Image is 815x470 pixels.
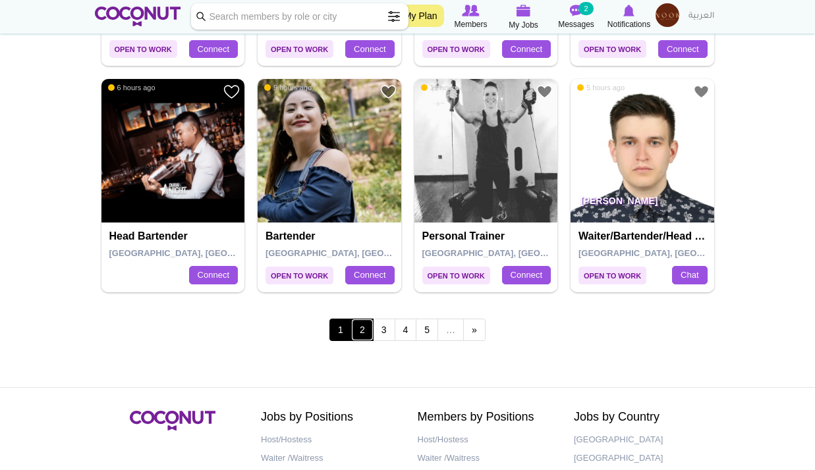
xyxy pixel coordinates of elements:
img: Browse Members [462,5,479,16]
a: Add to Favourites [693,84,710,100]
a: 3 [373,319,395,341]
img: Home [95,7,181,26]
span: My Jobs [509,18,538,32]
a: Host/Hostess [418,431,555,450]
span: Messages [558,18,594,31]
a: Connect [189,40,238,59]
a: Add to Favourites [380,84,397,100]
span: Open to Work [266,40,333,58]
small: 2 [578,2,593,15]
span: [GEOGRAPHIC_DATA], [GEOGRAPHIC_DATA] [578,248,766,258]
a: Connect [502,40,551,59]
span: 1 [329,319,352,341]
a: Connect [345,266,394,284]
span: Open to Work [266,267,333,284]
p: [PERSON_NAME] [571,186,714,222]
span: [GEOGRAPHIC_DATA], [GEOGRAPHIC_DATA] [266,248,453,258]
a: العربية [682,3,721,30]
a: 4 [395,319,417,341]
span: Open to Work [422,267,490,284]
a: Waiter /Waitress [418,449,555,468]
a: 2 [351,319,374,341]
span: Open to Work [578,40,646,58]
a: [GEOGRAPHIC_DATA] [574,431,711,450]
img: Coconut [130,411,215,431]
a: [GEOGRAPHIC_DATA] [574,449,711,468]
a: Notifications Notifications [603,3,656,31]
span: [GEOGRAPHIC_DATA], [GEOGRAPHIC_DATA] [422,248,610,258]
a: Browse Members Members [445,3,497,31]
a: Connect [658,40,707,59]
a: Add to Favourites [223,84,240,100]
a: Connect [189,266,238,284]
span: Open to Work [422,40,490,58]
span: 6 hours ago [108,83,155,92]
span: [GEOGRAPHIC_DATA], [GEOGRAPHIC_DATA] [109,248,297,258]
a: Chat [672,266,707,284]
img: My Jobs [517,5,531,16]
img: Notifications [623,5,634,16]
h4: Bartender [266,230,397,242]
h4: Waiter/Bartender/Head Waiter/Capitan Waiter/Floor Manager/Supervisor [578,230,710,242]
h4: Personal Trainer [422,230,553,242]
span: Open to Work [578,267,646,284]
a: Connect [502,266,551,284]
span: 9 hours ago [264,83,312,92]
img: Messages [570,5,583,16]
a: Messages Messages 2 [550,3,603,31]
a: next › [463,319,486,341]
a: My Plan [397,5,444,27]
h2: Jobs by Country [574,411,711,424]
h2: Jobs by Positions [261,411,398,424]
span: … [437,319,464,341]
h2: Members by Positions [418,411,555,424]
h4: Head Bartender [109,230,240,242]
a: My Jobs My Jobs [497,3,550,32]
a: Connect [345,40,394,59]
a: Add to Favourites [536,84,553,100]
span: Open to Work [109,40,177,58]
a: 5 [416,319,438,341]
a: Waiter /Waitress [261,449,398,468]
span: 11 hours ago [421,83,472,92]
input: Search members by role or city [191,3,408,30]
span: Notifications [607,18,650,31]
span: 5 hours ago [577,83,625,92]
span: Members [454,18,487,31]
a: Host/Hostess [261,431,398,450]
